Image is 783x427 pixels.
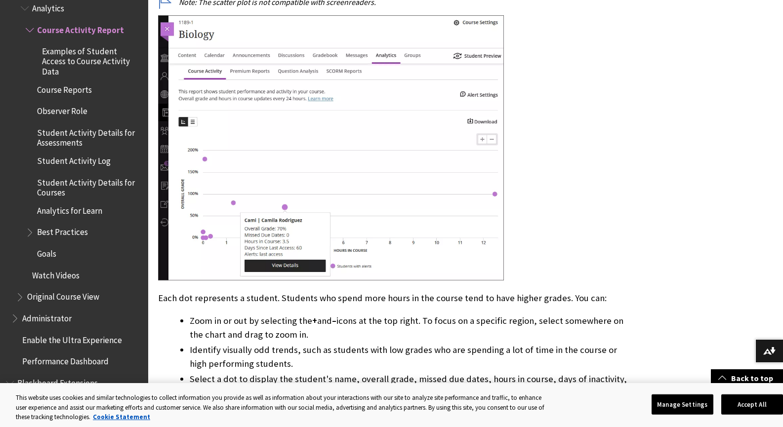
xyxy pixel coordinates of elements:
span: Blackboard Extensions [17,375,98,388]
li: Zoom in or out by selecting the and icons at the top right. To focus on a specific region, select... [190,314,627,342]
span: – [332,315,336,326]
li: Identify visually odd trends, such as students with low grades who are spending a lot of time in ... [190,343,627,371]
span: Course Activity Report [37,22,124,35]
span: Original Course View [27,289,99,302]
span: Examples of Student Access to Course Activity Data [42,43,141,77]
span: Enable the Ultra Experience [22,332,122,345]
span: Student Activity Details for Courses [37,174,141,197]
div: This website uses cookies and similar technologies to collect information you provide as well as ... [16,393,548,422]
button: Accept All [721,394,783,415]
button: Manage Settings [652,394,713,415]
span: Goals [37,245,56,259]
span: Student Activity Details for Assessments [37,124,141,148]
a: Back to top [711,369,783,388]
span: Student Activity Log [37,153,111,166]
span: Analytics for Learn [37,202,102,216]
span: Best Practices [37,224,88,237]
a: More information about your privacy, opens in a new tab [93,413,150,421]
img: The scatter plot of the Course Activity report. There is a dot in the center showing a specific s... [158,15,504,280]
p: Each dot represents a student. Students who spend more hours in the course tend to have higher gr... [158,292,627,305]
span: Performance Dashboard [22,353,109,367]
span: Administrator [22,310,72,323]
span: + [312,315,317,326]
span: Course Reports [37,81,92,95]
span: Watch Videos [32,267,80,280]
span: Observer Role [37,103,87,116]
